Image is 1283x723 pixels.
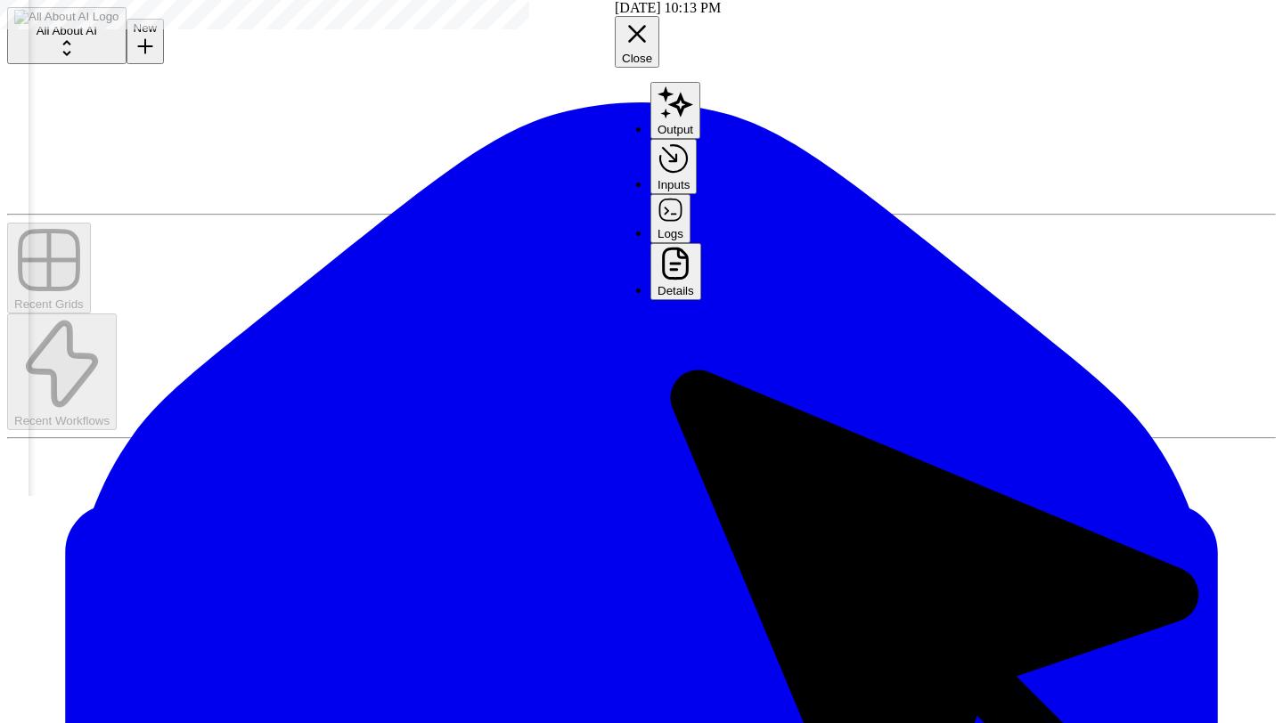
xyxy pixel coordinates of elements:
button: Close [615,16,659,68]
button: Logs [650,194,691,242]
button: Inputs [650,139,697,194]
button: New [127,19,165,64]
span: Close [622,52,652,65]
button: Details [650,243,701,301]
span: All About AI [37,24,97,37]
button: Output [650,82,700,139]
button: Workspace: All About AI [7,7,127,64]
